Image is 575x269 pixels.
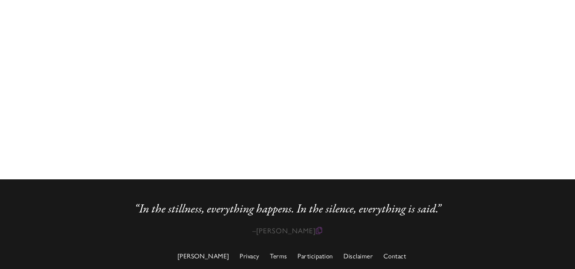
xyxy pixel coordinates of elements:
a: Privacy [240,252,260,260]
a: Participation [298,252,333,260]
a: Contact [383,252,406,260]
p: “In the still­ness, every­thing hap­pens. In the silence, every­thing is said.” [46,200,529,217]
a: Disclaimer [343,252,373,260]
a: Terms [270,252,287,260]
p: –[PERSON_NAME] [32,227,543,235]
a: [PERSON_NAME] [177,252,229,260]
